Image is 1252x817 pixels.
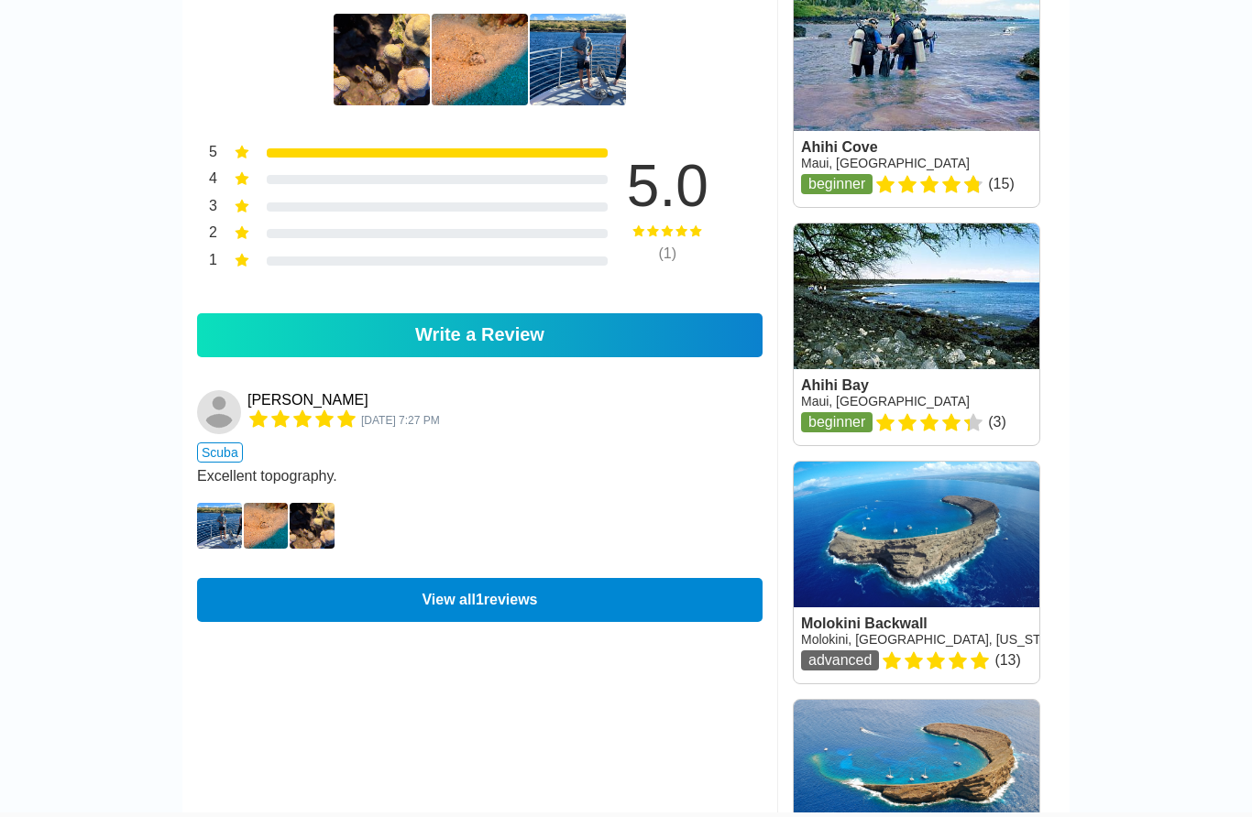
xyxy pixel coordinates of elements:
[197,442,243,463] span: scuba
[247,392,368,408] div: [PERSON_NAME]
[197,169,217,192] div: 4
[801,632,1068,647] a: Molokini, [GEOGRAPHIC_DATA], [US_STATE]
[197,313,763,357] a: Write a Review
[432,14,528,105] img: Black Point Ridge/Bommies
[197,223,217,246] div: 2
[290,503,335,549] img: 6457_1a95e9da-6d70-49ad-94a9-deac1c63d43b
[197,503,242,549] img: 6457_32f73436-10be-4ebe-b13d-2a07945e18e6
[599,245,736,262] div: ( 1 )
[197,390,241,434] img: Rebekah Kaufmann
[197,196,217,220] div: 3
[197,250,217,274] div: 1
[801,156,970,170] a: Maui, [GEOGRAPHIC_DATA]
[197,390,244,434] a: Rebekah Kaufmann
[244,503,289,549] img: 6457_a6cf79d6-d120-4acd-b07d-2a4adc2de59c
[197,468,763,485] div: Excellent topography.
[530,14,626,105] img: Black Point Ridge/Bommies
[334,14,430,105] img: Black Point Ridge/Bommies
[197,578,763,622] button: View all1reviews
[801,394,970,408] a: Maui, [GEOGRAPHIC_DATA]
[599,157,736,215] div: 5.0
[361,414,440,427] span: 6827
[197,142,217,166] div: 5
